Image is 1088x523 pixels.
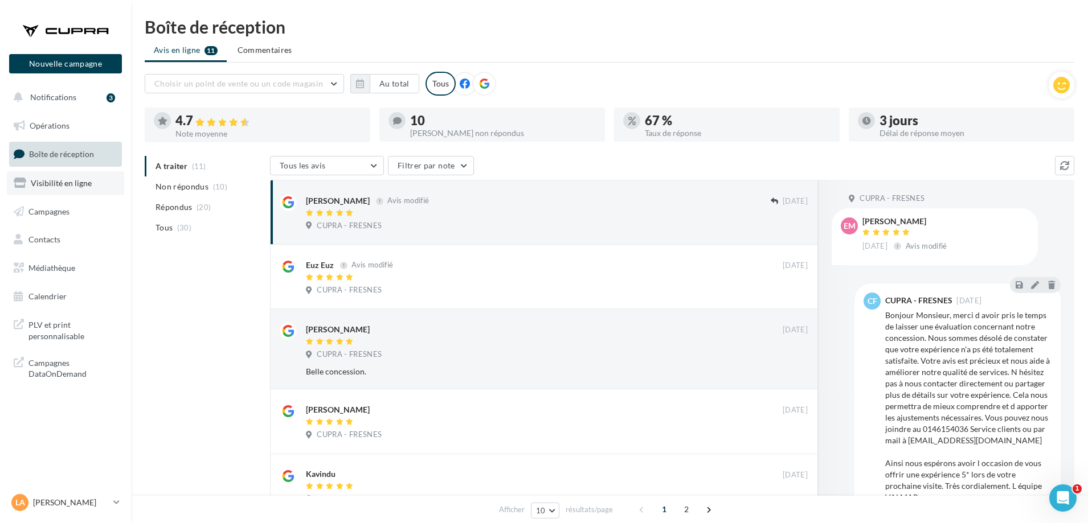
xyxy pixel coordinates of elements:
div: 67 % [645,114,831,127]
span: Afficher [499,504,525,515]
span: Visibilité en ligne [31,178,92,188]
span: (20) [197,203,211,212]
div: [PERSON_NAME] [306,404,370,415]
div: 3 [107,93,115,102]
span: Commentaires [238,45,292,55]
span: CUPRA - FRESNES [317,494,382,504]
a: Opérations [7,114,124,138]
span: Avis modifié [351,261,393,270]
div: [PERSON_NAME] [306,324,370,335]
div: Belle concession. [306,366,734,377]
span: (10) [213,182,227,191]
span: CUPRA - FRESNES [860,193,925,204]
div: Délai de réponse moyen [880,129,1065,137]
button: Notifications 3 [7,85,120,109]
span: Boîte de réception [29,149,94,159]
button: Choisir un point de vente ou un code magasin [145,74,344,93]
span: [DATE] [783,470,808,480]
span: 1 [1073,484,1082,493]
span: [DATE] [862,241,887,252]
span: [DATE] [783,261,808,271]
span: 1 [655,500,673,518]
span: EM [844,220,856,232]
span: Campagnes [28,206,69,216]
a: Contacts [7,228,124,252]
div: [PERSON_NAME] non répondus [410,129,596,137]
span: Choisir un point de vente ou un code magasin [154,79,323,88]
span: PLV et print personnalisable [28,317,117,341]
span: Opérations [30,121,69,130]
span: 10 [536,506,546,515]
a: Campagnes DataOnDemand [7,351,124,384]
span: CUPRA - FRESNES [317,285,382,295]
span: Campagnes DataOnDemand [28,355,117,380]
span: CUPRA - FRESNES [317,430,382,440]
div: Bonjour Monsieur, merci d avoir pris le temps de laisser une évaluation concernant notre concessi... [885,310,1052,503]
span: Contacts [28,234,60,244]
div: Boîte de réception [145,18,1074,35]
div: 3 jours [880,114,1065,127]
span: Notifications [30,92,76,102]
span: [DATE] [783,325,808,335]
span: 2 [677,500,696,518]
div: Kavindu [306,468,336,480]
button: Au total [370,74,419,93]
div: Tous [426,72,456,96]
span: CUPRA - FRESNES [317,349,382,360]
button: Nouvelle campagne [9,54,122,73]
span: (30) [177,223,191,232]
div: [PERSON_NAME] [306,195,370,207]
button: Au total [350,74,419,93]
a: PLV et print personnalisable [7,312,124,346]
span: Avis modifié [387,196,429,205]
p: [PERSON_NAME] [33,497,109,508]
span: Médiathèque [28,263,75,273]
div: Euz Euz [306,260,334,271]
a: Boîte de réception [7,142,124,166]
div: CUPRA - FRESNES [885,296,952,304]
a: Médiathèque [7,256,124,280]
div: [PERSON_NAME] [862,217,950,225]
div: Taux de réponse [645,129,831,137]
span: LA [15,497,25,508]
button: Filtrer par note [388,156,474,175]
button: Tous les avis [270,156,384,175]
span: Répondus [156,201,193,213]
a: Campagnes [7,200,124,224]
div: Note moyenne [175,130,361,138]
span: Calendrier [28,291,67,301]
iframe: Intercom live chat [1049,484,1077,512]
a: LA [PERSON_NAME] [9,492,122,513]
div: 4.7 [175,114,361,127]
button: 10 [531,503,560,518]
span: [DATE] [956,297,981,304]
span: Tous les avis [280,160,326,170]
span: Non répondus [156,181,208,192]
a: Visibilité en ligne [7,171,124,195]
span: [DATE] [783,196,808,207]
span: CUPRA - FRESNES [317,221,382,231]
span: Tous [156,222,173,233]
div: 10 [410,114,596,127]
span: résultats/page [566,504,613,515]
span: Avis modifié [906,241,947,250]
span: [DATE] [783,405,808,415]
span: CF [868,295,877,307]
a: Calendrier [7,285,124,308]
